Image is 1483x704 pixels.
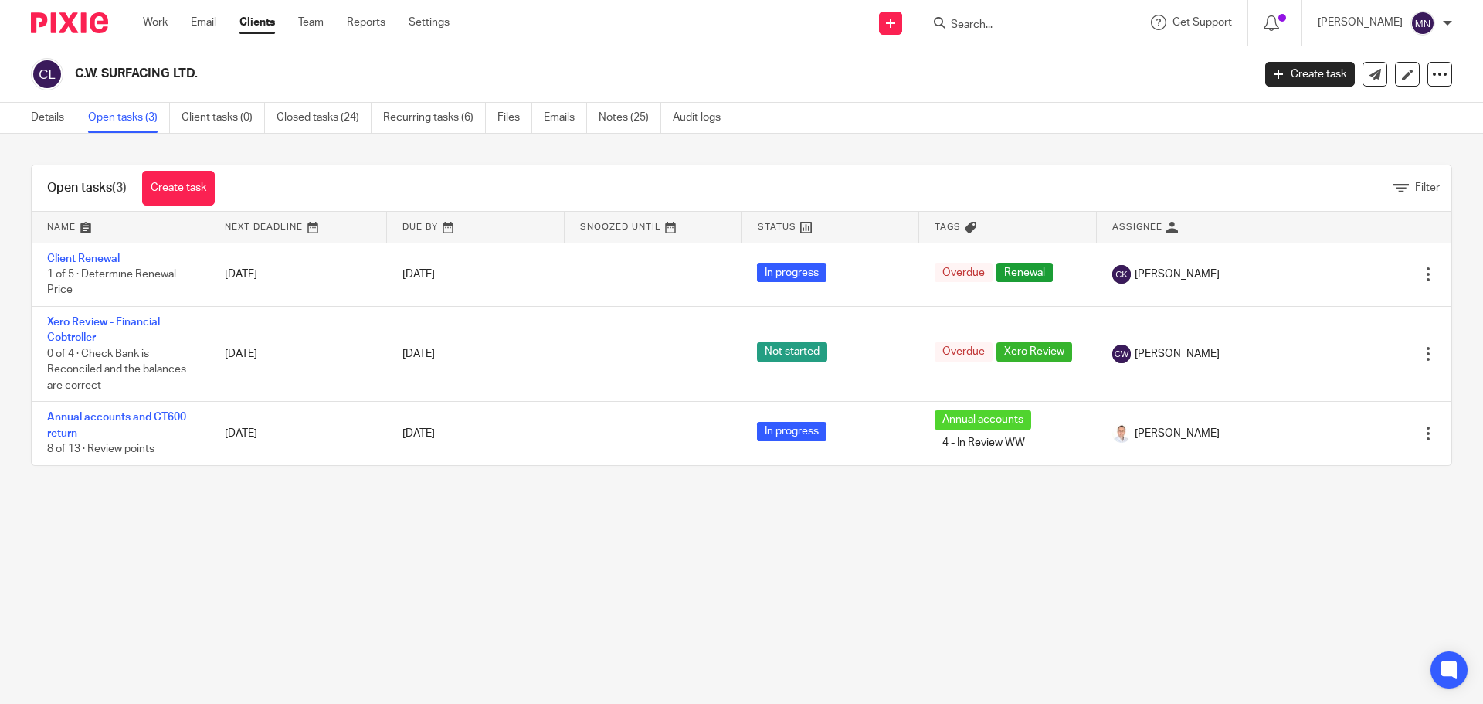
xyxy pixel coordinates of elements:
a: Email [191,15,216,30]
span: Annual accounts [935,410,1031,430]
h2: C.W. SURFACING LTD. [75,66,1009,82]
span: [DATE] [402,428,435,439]
a: Reports [347,15,385,30]
a: Audit logs [673,103,732,133]
span: In progress [757,422,826,441]
span: Tags [935,223,961,231]
span: In progress [757,263,826,282]
a: Clients [239,15,275,30]
img: accounting-firm-kent-will-wood-e1602855177279.jpg [1112,424,1131,443]
a: Xero Review - Financial Cobtroller [47,317,160,343]
a: Emails [544,103,587,133]
img: Pixie [31,12,108,33]
td: [DATE] [209,402,387,465]
img: svg%3E [1112,345,1131,363]
span: Get Support [1172,17,1232,28]
span: 8 of 13 · Review points [47,444,154,454]
a: Work [143,15,168,30]
span: [DATE] [402,269,435,280]
a: Create task [142,171,215,206]
img: svg%3E [1410,11,1435,36]
a: Settings [409,15,450,30]
span: Overdue [935,263,993,282]
span: 0 of 4 · Check Bank is Reconciled and the balances are correct [47,349,186,391]
h1: Open tasks [47,180,127,196]
span: Not started [757,342,827,362]
td: [DATE] [209,243,387,306]
a: Recurring tasks (6) [383,103,486,133]
span: [PERSON_NAME] [1135,346,1220,362]
a: Client Renewal [47,253,120,264]
a: Closed tasks (24) [277,103,372,133]
span: [DATE] [402,349,435,359]
input: Search [949,19,1088,32]
span: 1 of 5 · Determine Renewal Price [47,269,176,296]
span: Snoozed Until [580,223,661,231]
span: Status [758,223,796,231]
img: svg%3E [31,58,63,90]
span: Filter [1415,182,1440,193]
a: Create task [1265,62,1355,87]
a: Notes (25) [599,103,661,133]
span: [PERSON_NAME] [1135,426,1220,441]
span: Overdue [935,342,993,362]
a: Open tasks (3) [88,103,170,133]
a: Details [31,103,76,133]
a: Annual accounts and CT600 return [47,412,186,438]
span: Renewal [996,263,1053,282]
span: Xero Review [996,342,1072,362]
span: (3) [112,182,127,194]
a: Team [298,15,324,30]
span: [PERSON_NAME] [1135,267,1220,282]
img: svg%3E [1112,265,1131,284]
p: [PERSON_NAME] [1318,15,1403,30]
a: Client tasks (0) [182,103,265,133]
td: [DATE] [209,306,387,401]
a: Files [497,103,532,133]
span: 4 - In Review WW [935,434,1033,453]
